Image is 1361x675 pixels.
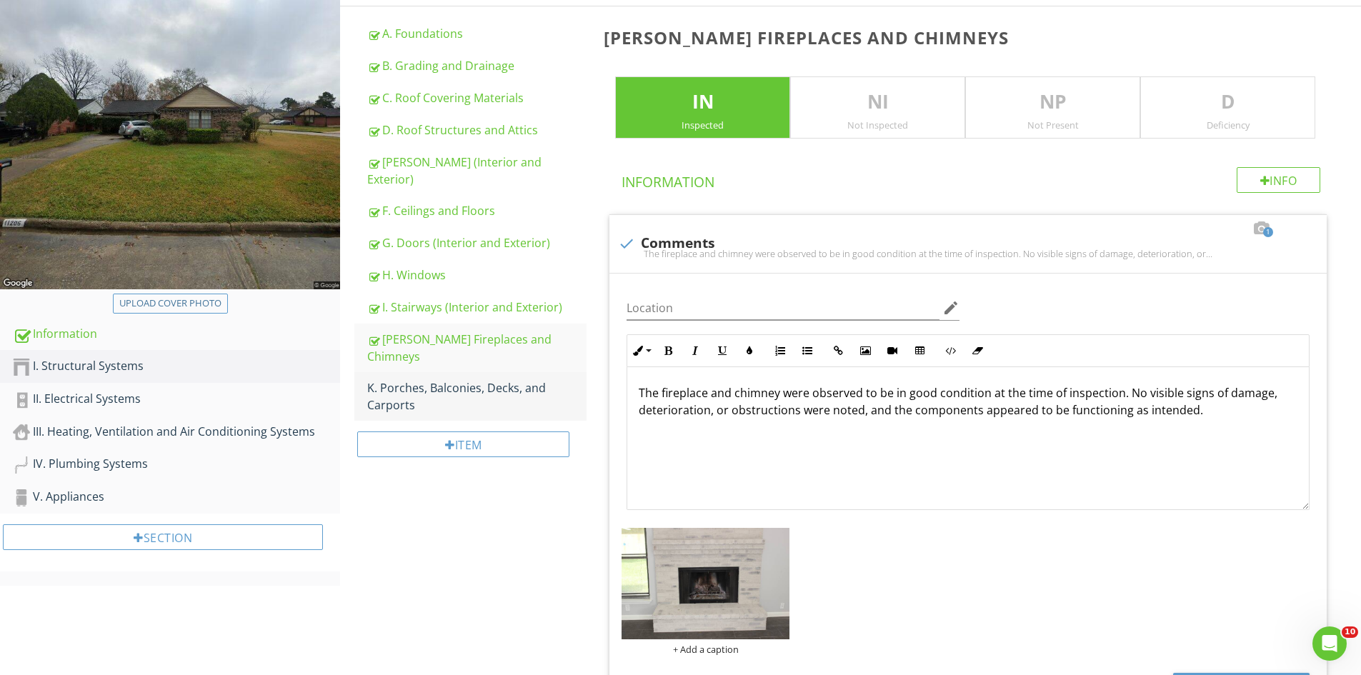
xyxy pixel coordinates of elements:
[824,337,852,364] button: Insert Link (Ctrl+K)
[622,528,789,640] img: data
[627,337,654,364] button: Inline Style
[1342,626,1358,638] span: 10
[622,167,1320,191] h4: Information
[367,202,587,219] div: F. Ceilings and Floors
[367,299,587,316] div: I. Stairways (Interior and Exterior)
[1237,167,1321,193] div: Info
[791,119,964,131] div: Not Inspected
[357,431,569,457] div: Item
[367,234,587,251] div: G. Doors (Interior and Exterior)
[616,88,789,116] p: IN
[906,337,933,364] button: Insert Table
[791,88,964,116] p: NI
[966,88,1140,116] p: NP
[367,121,587,139] div: D. Roof Structures and Attics
[852,337,879,364] button: Insert Image (Ctrl+P)
[367,25,587,42] div: A. Foundations
[627,296,939,320] input: Location
[604,28,1338,47] h3: [PERSON_NAME] Fireplaces and Chimneys
[879,337,906,364] button: Insert Video
[654,337,682,364] button: Bold (Ctrl+B)
[119,296,221,311] div: Upload cover photo
[367,266,587,284] div: H. Windows
[3,524,323,550] div: Section
[13,488,340,506] div: V. Appliances
[367,89,587,106] div: C. Roof Covering Materials
[1312,626,1347,661] iframe: Intercom live chat
[367,331,587,365] div: [PERSON_NAME] Fireplaces and Chimneys
[13,325,340,344] div: Information
[13,455,340,474] div: IV. Plumbing Systems
[367,57,587,74] div: B. Grading and Drainage
[616,119,789,131] div: Inspected
[942,299,959,316] i: edit
[113,294,228,314] button: Upload cover photo
[367,154,587,188] div: [PERSON_NAME] (Interior and Exterior)
[622,644,789,655] div: + Add a caption
[1263,227,1273,237] span: 1
[367,379,587,414] div: K. Porches, Balconies, Decks, and Carports
[618,248,1318,259] div: The fireplace and chimney were observed to be in good condition at the time of inspection. No vis...
[1141,119,1315,131] div: Deficiency
[13,357,340,376] div: I. Structural Systems
[682,337,709,364] button: Italic (Ctrl+I)
[736,337,763,364] button: Colors
[794,337,821,364] button: Unordered List
[639,384,1297,419] p: The fireplace and chimney were observed to be in good condition at the time of inspection. No vis...
[964,337,991,364] button: Clear Formatting
[767,337,794,364] button: Ordered List
[709,337,736,364] button: Underline (Ctrl+U)
[13,390,340,409] div: II. Electrical Systems
[1141,88,1315,116] p: D
[937,337,964,364] button: Code View
[13,423,340,441] div: III. Heating, Ventilation and Air Conditioning Systems
[966,119,1140,131] div: Not Present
